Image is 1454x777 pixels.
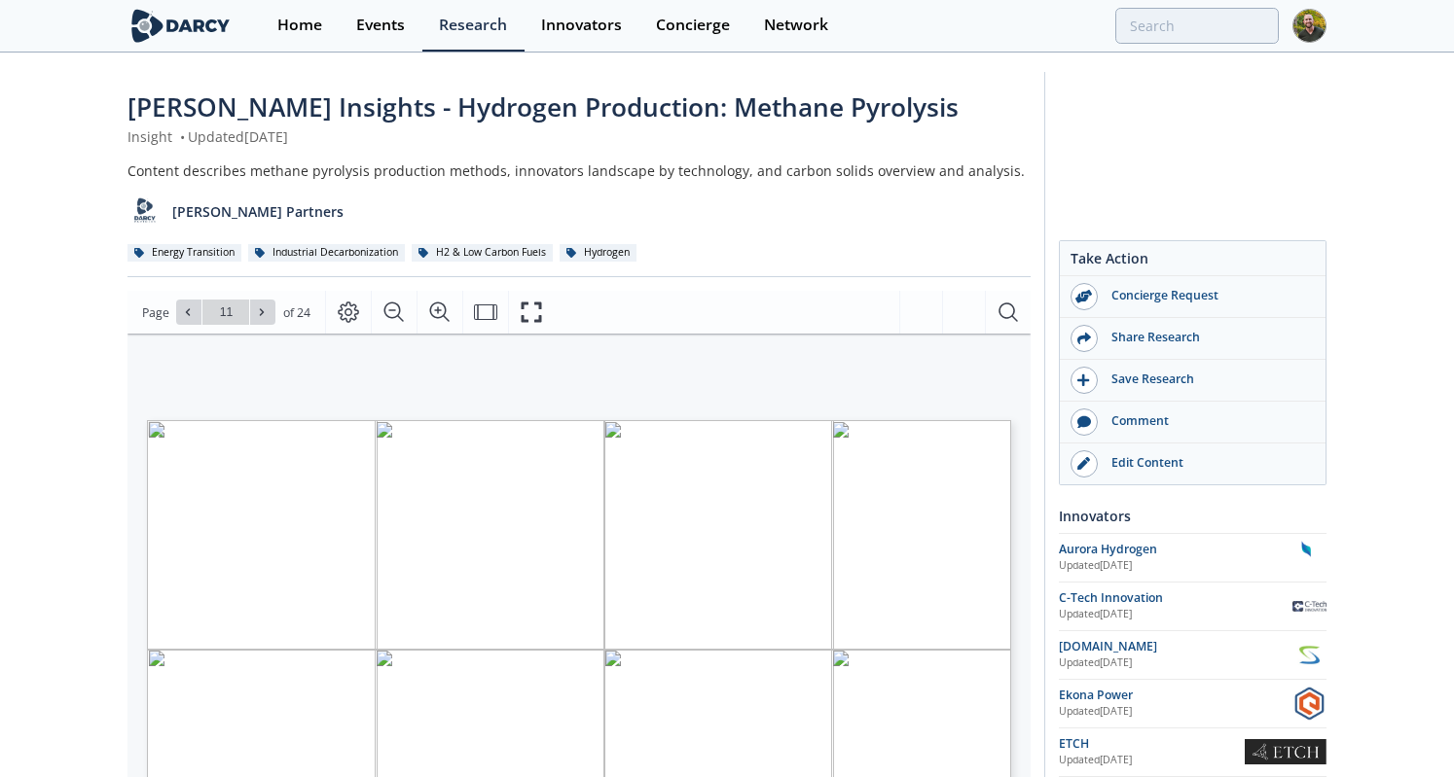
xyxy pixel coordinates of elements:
[1059,499,1327,533] div: Innovators
[541,18,622,33] div: Innovators
[127,9,234,43] img: logo-wide.svg
[1059,735,1327,769] a: ETCH Updated[DATE] ETCH
[1292,687,1327,721] img: Ekona Power
[1060,443,1326,484] a: Edit Content
[248,244,405,262] div: Industrial Decarbonization
[1372,699,1435,758] iframe: chat widget
[1098,371,1316,388] div: Save Research
[412,244,553,262] div: H2 & Low Carbon Fuels
[1059,753,1245,768] div: Updated [DATE]
[656,18,730,33] div: Concierge
[1115,8,1279,44] input: Advanced Search
[1098,287,1316,304] div: Concierge Request
[1059,735,1245,753] div: ETCH
[1059,541,1327,575] a: Aurora Hydrogen Updated[DATE] Aurora Hydrogen
[1059,638,1292,655] div: [DOMAIN_NAME]
[1059,704,1292,720] div: Updated [DATE]
[1292,9,1327,43] img: Profile
[764,18,828,33] div: Network
[1292,589,1327,623] img: C-Tech Innovation
[127,160,1031,181] div: Content describes methane pyrolysis production methods, innovators landscape by technology, and c...
[1098,412,1316,430] div: Comment
[1098,454,1316,472] div: Edit Content
[1098,329,1316,346] div: Share Research
[1287,541,1327,575] img: Aurora Hydrogen
[172,201,344,222] p: [PERSON_NAME] Partners
[1245,739,1327,763] img: ETCH
[1059,589,1327,623] a: C-Tech Innovation Updated[DATE] C-Tech Innovation
[127,89,959,124] span: [PERSON_NAME] Insights - Hydrogen Production: Methane Pyrolysis
[1059,541,1287,558] div: Aurora Hydrogen
[439,18,507,33] div: Research
[1059,638,1327,672] a: [DOMAIN_NAME] Updated[DATE] Einsted.bio
[1059,687,1292,704] div: Ekona Power
[277,18,322,33] div: Home
[127,244,241,262] div: Energy Transition
[1059,687,1327,721] a: Ekona Power Updated[DATE] Ekona Power
[1059,655,1292,671] div: Updated [DATE]
[1059,607,1292,622] div: Updated [DATE]
[1292,638,1327,672] img: Einsted.bio
[127,126,1031,147] div: Insight Updated [DATE]
[560,244,636,262] div: Hydrogen
[176,127,188,146] span: •
[1059,589,1292,607] div: C-Tech Innovation
[1060,248,1326,276] div: Take Action
[1059,558,1287,574] div: Updated [DATE]
[356,18,405,33] div: Events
